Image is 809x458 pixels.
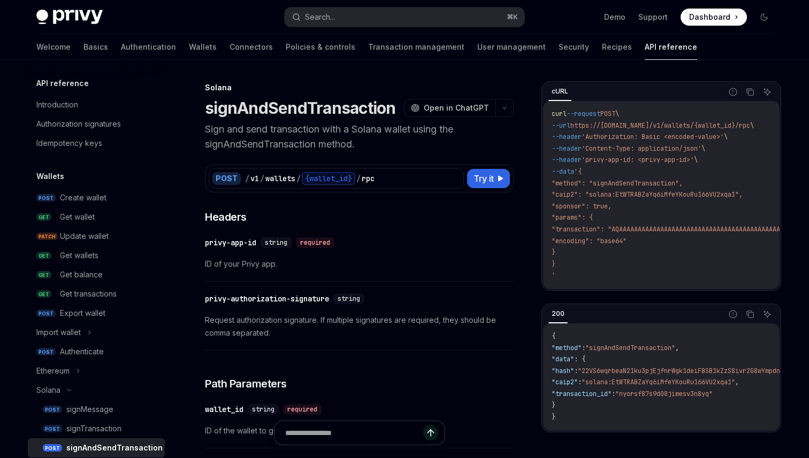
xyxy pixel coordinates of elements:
div: signTransaction [66,422,121,435]
h5: Wallets [36,170,64,183]
button: Toggle dark mode [755,9,773,26]
div: / [260,173,264,184]
div: Get balance [60,268,103,281]
button: Report incorrect code [726,85,740,99]
span: 'Authorization: Basic <encoded-value>' [582,133,724,141]
a: Support [638,12,668,22]
span: : [582,344,585,352]
a: Welcome [36,34,71,60]
span: "hash" [552,367,574,375]
span: ID of your Privy app. [205,258,514,270]
button: Ethereum [28,361,165,381]
button: Ask AI [760,307,774,321]
span: --header [552,144,582,153]
div: Solana [36,384,60,397]
div: Solana [205,82,514,93]
a: POSTsignMessage [28,400,165,419]
div: / [356,173,361,184]
span: string [265,238,287,247]
span: , [675,344,679,352]
span: : { [574,355,585,363]
span: 'Content-Type: application/json' [582,144,701,153]
div: cURL [548,85,571,98]
a: Recipes [602,34,632,60]
h1: signAndSendTransaction [205,98,396,118]
span: GET [36,252,51,260]
div: wallet_id [205,404,243,415]
span: POST [36,194,56,202]
button: Import wallet [28,323,165,342]
div: privy-app-id [205,237,256,248]
span: string [252,405,274,414]
button: Copy the contents from the code block [743,85,757,99]
a: User management [477,34,546,60]
span: "data" [552,355,574,363]
span: PATCH [36,232,58,240]
span: , [735,378,739,386]
div: Authorization signatures [36,118,121,130]
a: Authorization signatures [28,114,165,134]
a: Basics [83,34,108,60]
div: {wallet_id} [302,172,355,185]
span: GET [36,213,51,221]
a: Wallets [189,34,217,60]
a: PATCHUpdate wallet [28,227,165,246]
div: 200 [548,307,568,320]
a: Connectors [230,34,273,60]
div: required [296,237,334,248]
div: rpc [362,173,375,184]
div: Get wallets [60,249,98,262]
span: string [338,294,360,303]
span: \ [724,133,728,141]
div: POST [212,172,241,185]
span: Open in ChatGPT [424,103,489,113]
div: Import wallet [36,326,81,339]
div: Introduction [36,98,78,111]
span: "transaction_id" [552,390,612,398]
a: Idempotency keys [28,134,165,153]
span: https://[DOMAIN_NAME]/v1/wallets/{wallet_id}/rpc [570,121,750,130]
div: / [245,173,249,184]
div: wallets [265,173,295,184]
a: GETGet wallets [28,246,165,265]
span: "nyorsf87s9d08jimesv3n8yq" [615,390,713,398]
span: \ [615,110,619,118]
button: Solana [28,381,165,400]
a: POSTsignTransaction [28,419,165,438]
span: \ [694,156,698,164]
span: POST [43,444,62,452]
span: "sponsor": true, [552,202,612,211]
a: GETGet balance [28,265,165,284]
div: Idempotency keys [36,137,102,150]
span: curl [552,110,567,118]
a: POSTAuthenticate [28,342,165,361]
span: : [612,390,615,398]
span: \ [750,121,754,130]
span: Headers [205,209,247,224]
a: POSTCreate wallet [28,188,165,207]
span: } [552,413,555,421]
span: } [552,248,555,257]
span: Dashboard [689,12,730,22]
div: Create wallet [60,191,106,204]
span: POST [600,110,615,118]
span: "method" [552,344,582,352]
button: Report incorrect code [726,307,740,321]
span: --url [552,121,570,130]
div: Get wallet [60,211,95,223]
div: Search... [305,11,335,24]
div: v1 [250,173,259,184]
a: Demo [604,12,625,22]
span: ⌘ K [507,13,518,21]
div: signAndSendTransaction [66,441,163,454]
span: Try it [474,172,494,185]
div: required [283,404,322,415]
span: --request [567,110,600,118]
span: --header [552,156,582,164]
button: Try it [467,169,510,188]
span: "method": "signAndSendTransaction", [552,179,683,188]
span: GET [36,290,51,298]
div: Update wallet [60,230,109,243]
span: POST [36,348,56,356]
div: signMessage [66,403,113,416]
